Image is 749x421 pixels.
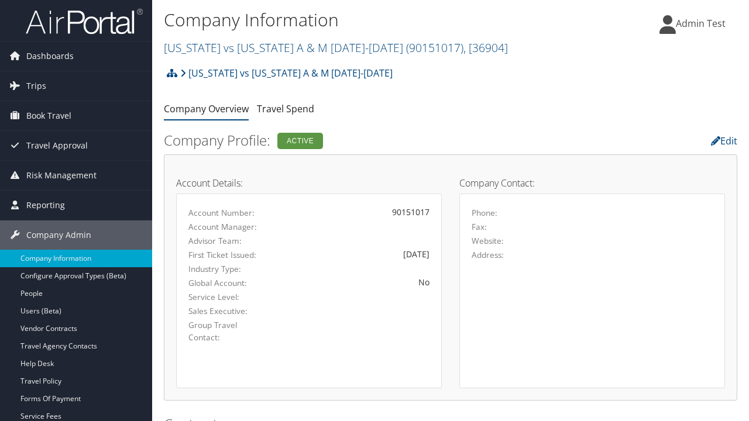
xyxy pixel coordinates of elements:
label: Fax: [472,221,487,233]
div: [DATE] [274,248,430,260]
div: 90151017 [274,206,430,218]
h1: Company Information [164,8,546,32]
span: Travel Approval [26,131,88,160]
span: Admin Test [676,17,726,30]
label: Sales Executive: [188,305,257,317]
a: Edit [711,134,737,147]
a: Company Overview [164,102,249,115]
label: Phone: [472,207,497,219]
a: [US_STATE] vs [US_STATE] A & M [DATE]-[DATE] [180,61,393,85]
label: First Ticket Issued: [188,249,257,261]
label: Website: [472,235,504,247]
h2: Company Profile: [164,130,540,150]
h4: Account Details: [176,178,442,188]
a: [US_STATE] vs [US_STATE] A & M [DATE]-[DATE] [164,40,508,56]
h4: Company Contact: [459,178,725,188]
label: Group Travel Contact: [188,319,257,343]
label: Global Account: [188,277,257,289]
label: Industry Type: [188,263,257,275]
label: Address: [472,249,504,261]
a: Travel Spend [257,102,314,115]
span: Book Travel [26,101,71,130]
a: Admin Test [659,6,737,41]
span: Reporting [26,191,65,220]
label: Account Number: [188,207,257,219]
span: , [ 36904 ] [463,40,508,56]
label: Advisor Team: [188,235,257,247]
span: Risk Management [26,161,97,190]
span: Trips [26,71,46,101]
label: Account Manager: [188,221,257,233]
span: Company Admin [26,220,91,250]
img: airportal-logo.png [26,8,143,35]
label: Service Level: [188,291,257,303]
span: ( 90151017 ) [406,40,463,56]
div: Active [277,133,323,149]
span: Dashboards [26,42,74,71]
div: No [274,276,430,288]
